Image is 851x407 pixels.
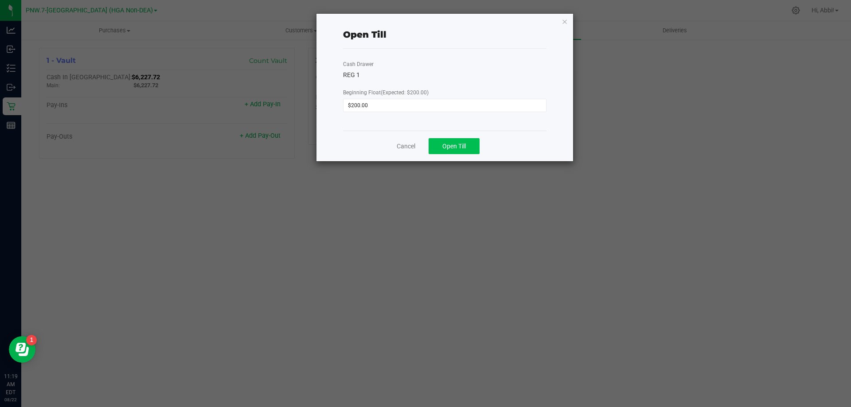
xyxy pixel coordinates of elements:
span: (Expected: $200.00) [381,89,429,96]
div: Open Till [343,28,386,41]
span: Beginning Float [343,89,429,96]
label: Cash Drawer [343,60,374,68]
iframe: Resource center unread badge [26,335,37,345]
div: REG 1 [343,70,547,80]
a: Cancel [397,142,415,151]
iframe: Resource center [9,336,35,363]
span: Open Till [442,143,466,150]
button: Open Till [429,138,480,154]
